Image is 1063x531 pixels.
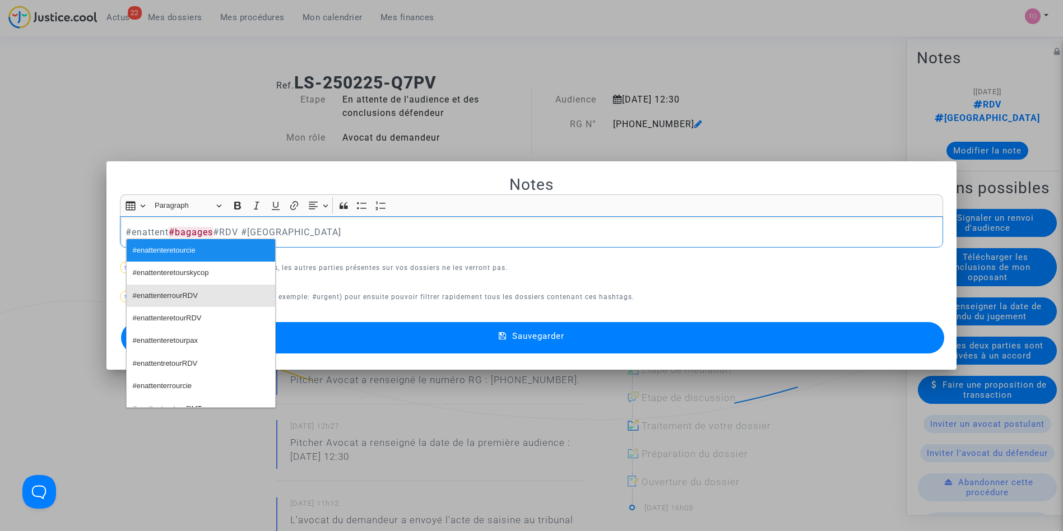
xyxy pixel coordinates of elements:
p: Vous pouvez utiliser des hashtags (par exemple: #urgent) pour ensuite pouvoir filtrer rapidement ... [120,290,944,304]
span: #enattenterrourcie [133,378,192,394]
div: Rich Text Editor, main [120,216,944,248]
span: #enattenteretourRDV [133,310,202,327]
button: Paragraph [150,197,227,215]
span: ? [124,294,127,300]
button: #enattenteretourskycop [127,262,275,284]
span: #bagages [169,227,213,237]
div: Editor toolbar [120,194,944,216]
span: #enattenteretourcie [133,243,196,259]
span: ? [124,265,127,271]
button: #enattenteretourRDV [127,307,275,329]
span: #enattenterrourRDV [133,288,198,304]
span: Sauvegarder [512,331,564,341]
h2: Notes [120,175,944,194]
span: Paragraph [155,199,213,212]
span: #enattenteretourpax [133,333,198,349]
button: Sauvegarder [121,322,945,353]
button: #enattenterrourcie [127,375,275,397]
span: #enattenteretourskycop [133,265,209,281]
button: #enattenteretourpax [127,330,275,352]
span: #enattentretourRDV [133,356,198,372]
iframe: Help Scout Beacon - Open [22,475,56,509]
p: ​​​​​​​#enattent #RDV #[GEOGRAPHIC_DATA] [126,225,937,239]
button: #enattenteretourRMT [127,398,275,420]
button: #enattenterrourRDV [127,285,275,307]
span: #enattenteretourRMT [133,401,202,417]
p: Ces notes ne sont visibles que par vous, les autres parties présentes sur vos dossiers ne les ver... [120,261,944,275]
button: #enattenteretourcie [127,239,275,262]
button: #enattentretourRDV [127,352,275,375]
